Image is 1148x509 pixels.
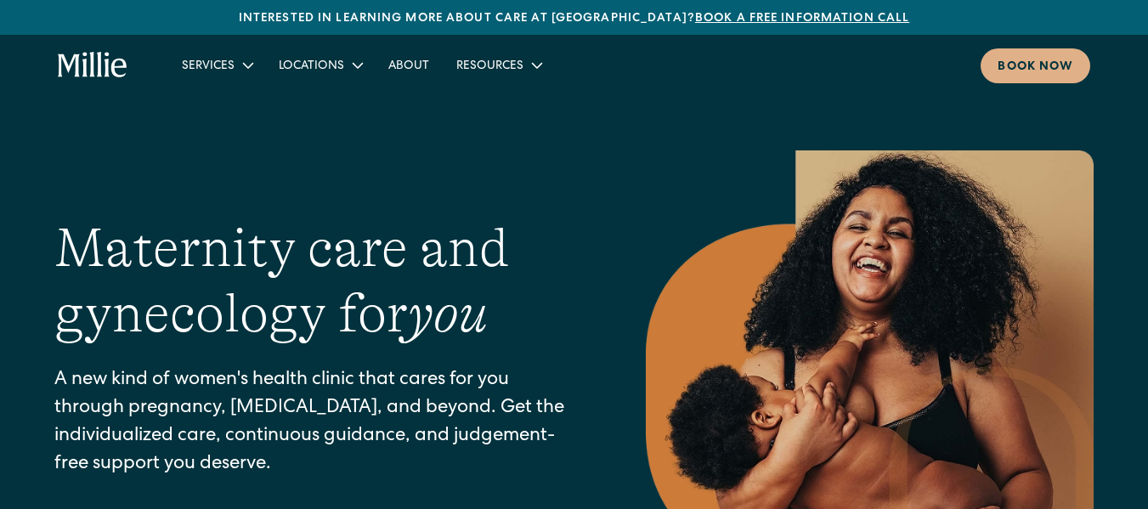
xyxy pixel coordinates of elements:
div: Book now [998,59,1073,76]
div: Resources [456,58,523,76]
h1: Maternity care and gynecology for [54,216,578,347]
em: you [408,283,488,344]
div: Locations [265,51,375,79]
div: Services [182,58,235,76]
a: home [58,52,127,79]
a: Book now [981,48,1090,83]
div: Services [168,51,265,79]
a: About [375,51,443,79]
p: A new kind of women's health clinic that cares for you through pregnancy, [MEDICAL_DATA], and bey... [54,367,578,479]
div: Locations [279,58,344,76]
a: Book a free information call [695,13,909,25]
div: Resources [443,51,554,79]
